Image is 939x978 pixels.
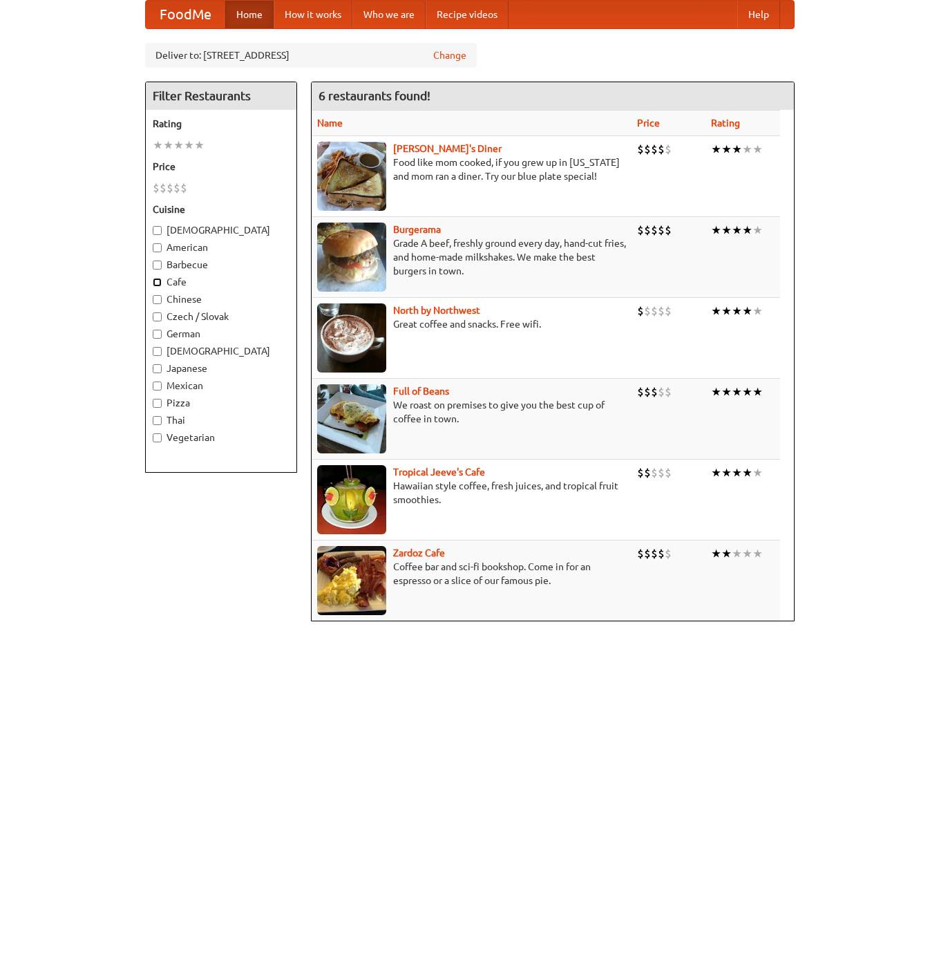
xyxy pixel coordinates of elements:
[644,384,651,399] li: $
[665,384,672,399] li: $
[742,546,752,561] li: ★
[732,142,742,157] li: ★
[721,142,732,157] li: ★
[732,465,742,480] li: ★
[433,48,466,62] a: Change
[317,546,386,615] img: zardoz.jpg
[319,89,430,102] ng-pluralize: 6 restaurants found!
[317,303,386,373] img: north.jpg
[153,117,290,131] h5: Rating
[393,305,480,316] a: North by Northwest
[752,142,763,157] li: ★
[153,258,290,272] label: Barbecue
[153,226,162,235] input: [DEMOGRAPHIC_DATA]
[651,546,658,561] li: $
[153,396,290,410] label: Pizza
[644,465,651,480] li: $
[146,1,225,28] a: FoodMe
[153,327,290,341] label: German
[637,384,644,399] li: $
[752,465,763,480] li: ★
[742,465,752,480] li: ★
[665,546,672,561] li: $
[426,1,509,28] a: Recipe videos
[721,223,732,238] li: ★
[637,303,644,319] li: $
[644,223,651,238] li: $
[644,303,651,319] li: $
[317,117,343,129] a: Name
[153,379,290,393] label: Mexican
[153,310,290,323] label: Czech / Slovak
[153,382,162,391] input: Mexican
[167,180,173,196] li: $
[317,465,386,534] img: jeeves.jpg
[742,384,752,399] li: ★
[153,347,162,356] input: [DEMOGRAPHIC_DATA]
[752,384,763,399] li: ★
[711,303,721,319] li: ★
[146,82,296,110] h4: Filter Restaurants
[658,303,665,319] li: $
[153,416,162,425] input: Thai
[352,1,426,28] a: Who we are
[153,433,162,442] input: Vegetarian
[658,465,665,480] li: $
[732,546,742,561] li: ★
[153,275,290,289] label: Cafe
[711,465,721,480] li: ★
[153,361,290,375] label: Japanese
[153,312,162,321] input: Czech / Slovak
[711,546,721,561] li: ★
[393,143,502,154] a: [PERSON_NAME]'s Diner
[752,303,763,319] li: ★
[732,384,742,399] li: ★
[153,223,290,237] label: [DEMOGRAPHIC_DATA]
[153,431,290,444] label: Vegetarian
[393,547,445,558] a: Zardoz Cafe
[742,142,752,157] li: ★
[153,292,290,306] label: Chinese
[658,546,665,561] li: $
[711,384,721,399] li: ★
[317,398,626,426] p: We roast on premises to give you the best cup of coffee in town.
[180,180,187,196] li: $
[153,243,162,252] input: American
[317,479,626,507] p: Hawaiian style coffee, fresh juices, and tropical fruit smoothies.
[658,384,665,399] li: $
[317,384,386,453] img: beans.jpg
[637,117,660,129] a: Price
[658,223,665,238] li: $
[184,138,194,153] li: ★
[153,413,290,427] label: Thai
[393,224,441,235] a: Burgerama
[153,241,290,254] label: American
[665,303,672,319] li: $
[644,546,651,561] li: $
[732,223,742,238] li: ★
[317,317,626,331] p: Great coffee and snacks. Free wifi.
[153,278,162,287] input: Cafe
[737,1,780,28] a: Help
[393,386,449,397] a: Full of Beans
[153,295,162,304] input: Chinese
[742,303,752,319] li: ★
[160,180,167,196] li: $
[665,223,672,238] li: $
[721,465,732,480] li: ★
[721,546,732,561] li: ★
[153,261,162,270] input: Barbecue
[393,467,485,478] a: Tropical Jeeve's Cafe
[651,142,658,157] li: $
[732,303,742,319] li: ★
[153,160,290,173] h5: Price
[153,138,163,153] li: ★
[651,384,658,399] li: $
[317,156,626,183] p: Food like mom cooked, if you grew up in [US_STATE] and mom ran a diner. Try our blue plate special!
